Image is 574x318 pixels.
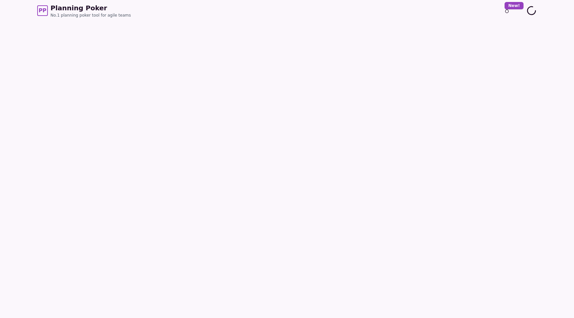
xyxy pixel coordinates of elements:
span: Planning Poker [50,3,131,13]
span: PP [39,7,46,15]
a: PPPlanning PokerNo.1 planning poker tool for agile teams [37,3,131,18]
span: No.1 planning poker tool for agile teams [50,13,131,18]
button: New! [501,5,513,17]
div: New! [505,2,524,9]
